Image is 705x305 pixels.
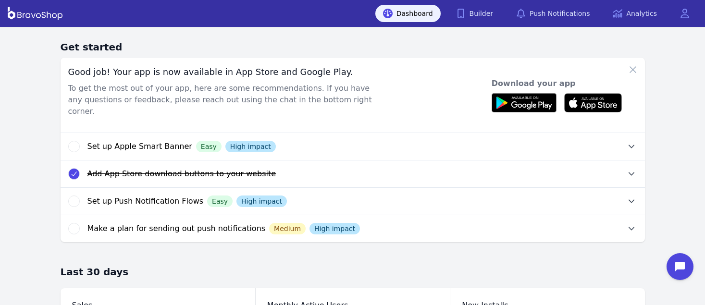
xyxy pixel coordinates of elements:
button: Make a plan for sending out push notificationsMediumHigh impact [87,215,645,242]
div: Easy [207,195,233,207]
div: Easy [196,141,222,152]
button: Add App Store download buttons to your website [87,160,645,187]
div: High impact [225,141,276,152]
button: Set up Push Notification FlowsEasyHigh impact [87,188,645,215]
img: BravoShop [8,7,62,20]
div: High impact [309,223,360,234]
img: Available on Google Play [492,93,557,112]
span: Set up Push Notification Flows [87,195,204,207]
h3: Get started [61,40,645,54]
a: Analytics [605,5,665,22]
div: To get the most out of your app, here are some recommendations. If you have any questions or feed... [68,83,386,117]
div: Download your app [492,78,637,89]
img: Available on App Store [564,93,622,112]
a: Push Notifications [508,5,597,22]
a: Builder [448,5,501,22]
a: Dashboard [375,5,441,22]
span: Set up Apple Smart Banner [87,141,192,152]
span: Make a plan for sending out push notifications [87,223,266,234]
div: Medium [269,223,306,234]
span: Add App Store download buttons to your website [87,168,276,180]
h3: Last 30 days [61,265,645,279]
div: High impact [236,195,287,207]
button: Set up Apple Smart BannerEasyHigh impact [87,133,645,160]
div: Good job! Your app is now available in App Store and Google Play. [68,65,386,79]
